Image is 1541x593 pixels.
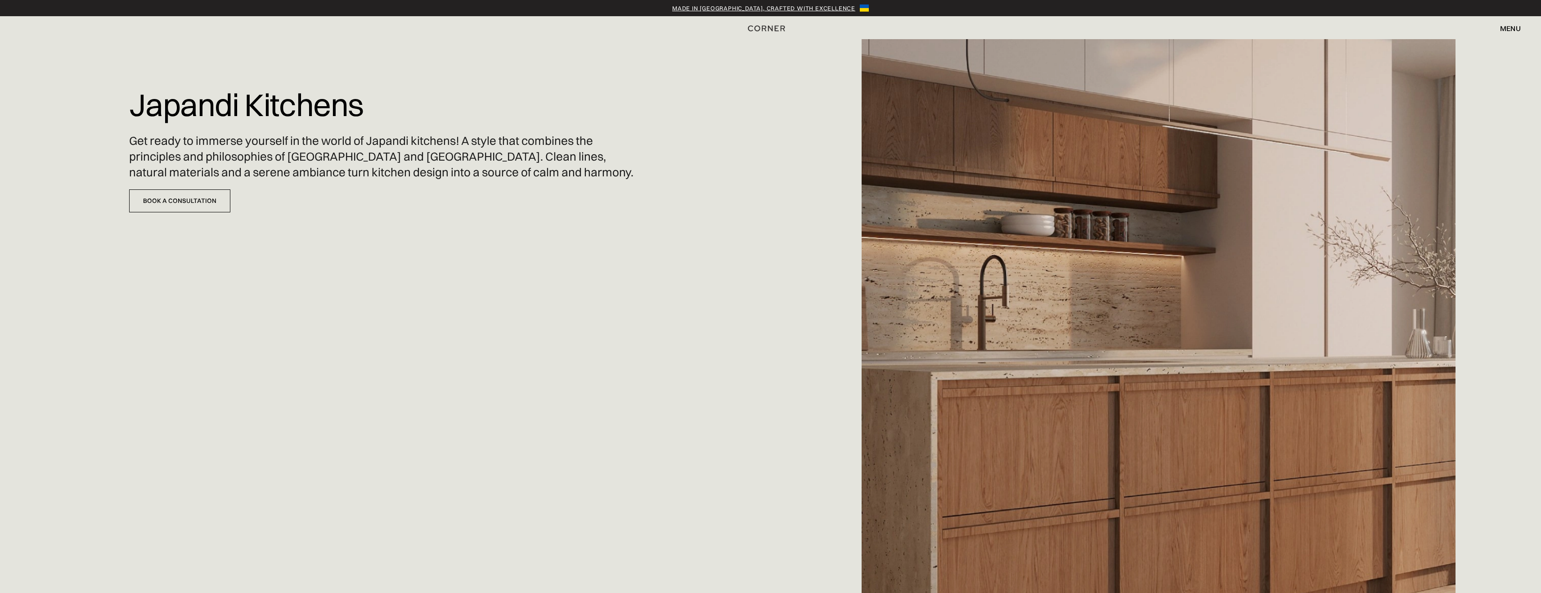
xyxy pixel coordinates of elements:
[726,22,815,34] a: home
[129,189,230,212] a: Book a Consultation
[129,81,364,129] h1: Japandi Kitchens
[672,4,855,13] a: Made in [GEOGRAPHIC_DATA], crafted with excellence
[1500,25,1521,32] div: menu
[129,133,636,180] p: Get ready to immerse yourself in the world of Japandi kitchens! A style that combines the princip...
[1491,21,1521,36] div: menu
